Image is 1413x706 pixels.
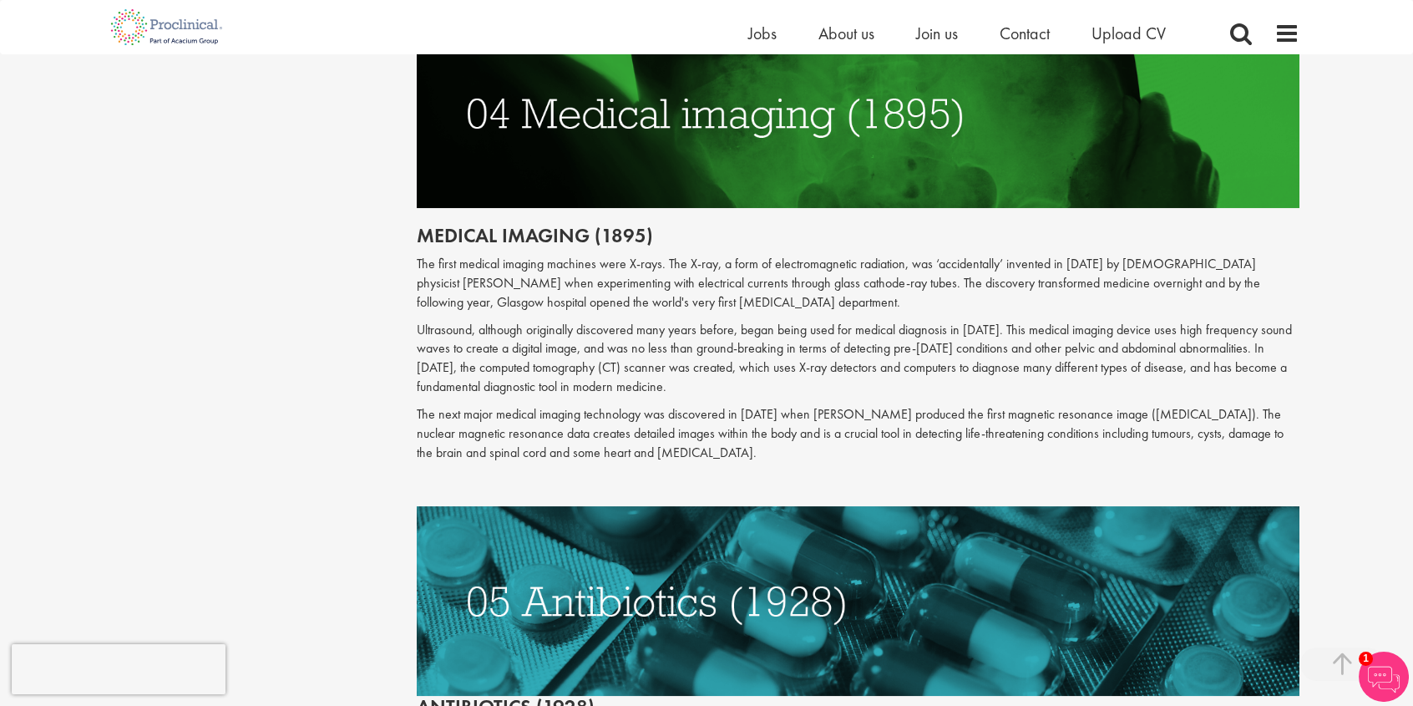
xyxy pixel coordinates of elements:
a: Jobs [748,23,777,44]
img: Chatbot [1359,652,1409,702]
img: antibiotics [417,506,1300,696]
p: Ultrasound, although originally discovered many years before, began being used for medical diagno... [417,321,1300,397]
h2: Medical imaging (1895) [417,225,1300,246]
p: The next major medical imaging technology was discovered in [DATE] when [PERSON_NAME] produced th... [417,405,1300,463]
a: About us [818,23,874,44]
a: Join us [916,23,958,44]
span: 1 [1359,652,1373,666]
iframe: reCAPTCHA [12,644,225,694]
a: Upload CV [1091,23,1166,44]
a: Contact [1000,23,1050,44]
p: The first medical imaging machines were X-rays. The X-ray, a form of electromagnetic radiation, w... [417,255,1300,312]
